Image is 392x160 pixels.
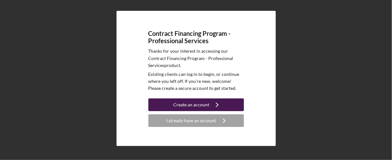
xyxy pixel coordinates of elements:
button: Create an account [148,98,244,111]
p: Existing clients can log in to begin, or continue where you left off. If you're new, welcome! Ple... [148,71,244,92]
h4: Contract Financing Program - Professional Services [148,30,244,44]
div: I already have an account [167,114,216,127]
a: Create an account [148,98,244,113]
p: Thanks for your interest in accessing our Contract Financing Program - Professional Services prod... [148,48,244,69]
button: I already have an account [148,114,244,127]
div: Create an account [173,98,209,111]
